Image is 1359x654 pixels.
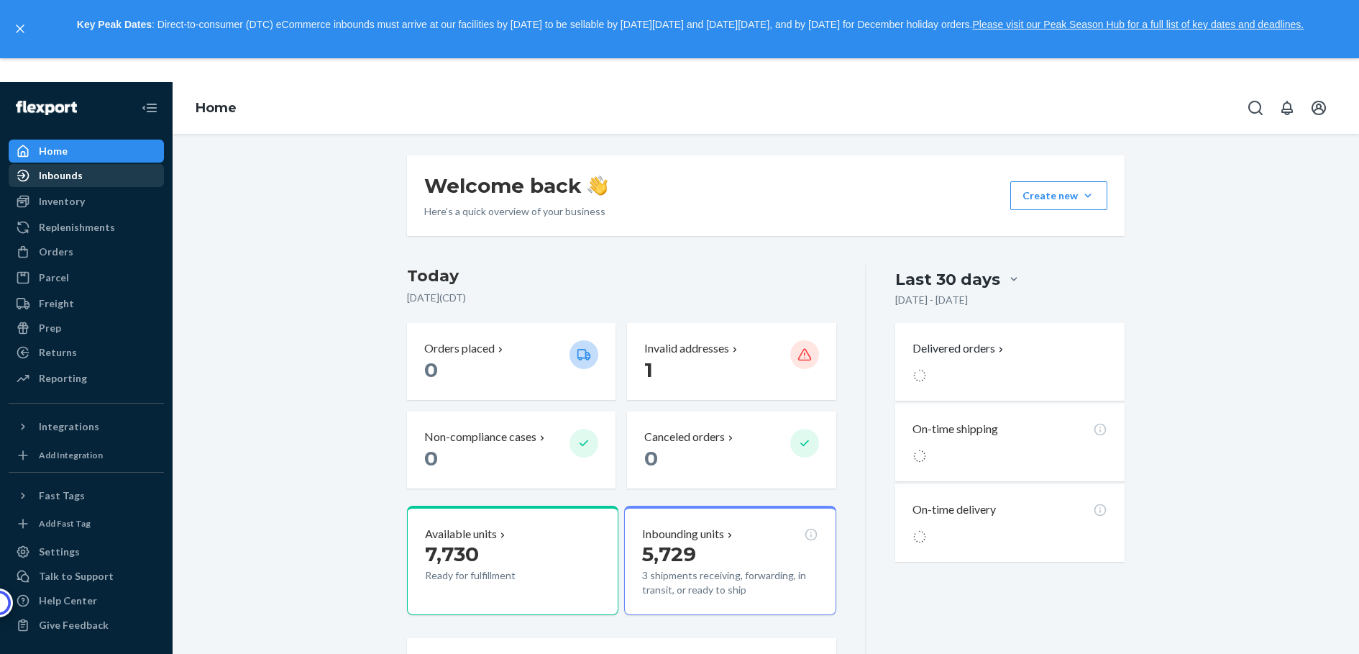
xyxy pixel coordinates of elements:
p: Available units [425,526,497,542]
button: Open Search Box [1241,94,1270,122]
div: Settings [39,545,80,559]
div: Fast Tags [39,489,85,503]
div: Add Fast Tag [39,517,91,530]
p: [DATE] ( CDT ) [407,291,836,305]
a: Inbounds [9,164,164,187]
div: Help Center [39,594,97,608]
button: Fast Tags [9,484,164,507]
p: Inbounding units [642,526,724,542]
img: Flexport logo [16,101,77,115]
div: Add Integration [39,449,103,461]
button: Invalid addresses 1 [627,323,836,400]
div: Inbounds [39,168,83,183]
p: Non-compliance cases [424,429,536,445]
button: Orders placed 0 [407,323,616,400]
div: Give Feedback [39,618,109,632]
button: close, [13,22,27,36]
button: Inbounding units5,7293 shipments receiving, forwarding, in transit, or ready to ship [624,506,836,615]
span: 0 [644,446,658,471]
a: Home [9,140,164,163]
p: 3 shipments receiving, forwarding, in transit, or ready to ship [642,568,818,597]
a: Replenishments [9,216,164,239]
button: Delivered orders [912,340,1007,357]
div: Talk to Support [39,569,114,583]
button: Open notifications [1273,94,1301,122]
div: Last 30 days [895,268,1000,291]
div: Replenishments [39,220,115,235]
p: On-time delivery [912,501,996,518]
span: 5,729 [642,542,696,566]
button: Canceled orders 0 [627,412,836,489]
div: Reporting [39,371,87,386]
a: Add Integration [9,444,164,465]
h3: Today [407,265,836,288]
div: Orders [39,245,73,259]
a: Returns [9,341,164,364]
div: Parcel [39,271,69,285]
button: Available units7,730Ready for fulfillment [407,506,618,615]
a: Help Center [9,589,164,612]
a: Inventory [9,190,164,213]
a: Parcel [9,266,164,289]
ol: breadcrumbs [184,88,248,130]
a: Please visit our Peak Season Hub for a full list of key dates and deadlines. [972,19,1304,30]
a: Freight [9,292,164,315]
a: Talk to Support [9,565,164,588]
div: Home [39,144,68,158]
h1: Welcome back [424,173,608,199]
span: 0 [424,446,438,471]
span: 0 [424,358,438,382]
img: hand-wave emoji [587,176,608,196]
button: Open account menu [1304,94,1333,122]
p: Ready for fulfillment [425,568,558,583]
button: Non-compliance cases 0 [407,412,616,489]
button: Close Navigation [135,94,164,122]
p: On-time shipping [912,421,998,437]
strong: Key Peak Dates [77,19,152,30]
p: [DATE] - [DATE] [895,293,968,307]
a: Add Fast Tag [9,513,164,535]
div: Freight [39,296,74,311]
div: Returns [39,345,77,360]
button: Give Feedback [9,614,164,637]
a: Prep [9,317,164,340]
button: Integrations [9,415,164,438]
a: Orders [9,240,164,263]
p: Here’s a quick overview of your business [424,204,608,219]
div: Prep [39,321,61,335]
p: Canceled orders [644,429,725,445]
a: Home [196,100,237,116]
p: : Direct-to-consumer (DTC) eCommerce inbounds must arrive at our facilities by [DATE] to be sella... [35,13,1346,37]
span: 1 [644,358,653,382]
span: 7,730 [425,542,479,566]
p: Invalid addresses [644,340,729,357]
p: Orders placed [424,340,495,357]
div: Inventory [39,194,85,209]
div: Integrations [39,419,99,434]
button: Create new [1010,181,1107,210]
a: Reporting [9,367,164,390]
a: Settings [9,540,164,563]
